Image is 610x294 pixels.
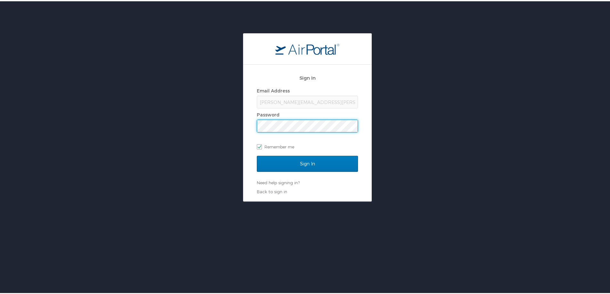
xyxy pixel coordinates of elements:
label: Email Address [257,87,290,92]
label: Password [257,111,280,116]
label: Remember me [257,141,358,150]
a: Need help signing in? [257,179,300,184]
input: Sign In [257,155,358,171]
img: logo [275,42,339,53]
h2: Sign In [257,73,358,80]
a: Back to sign in [257,188,287,193]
